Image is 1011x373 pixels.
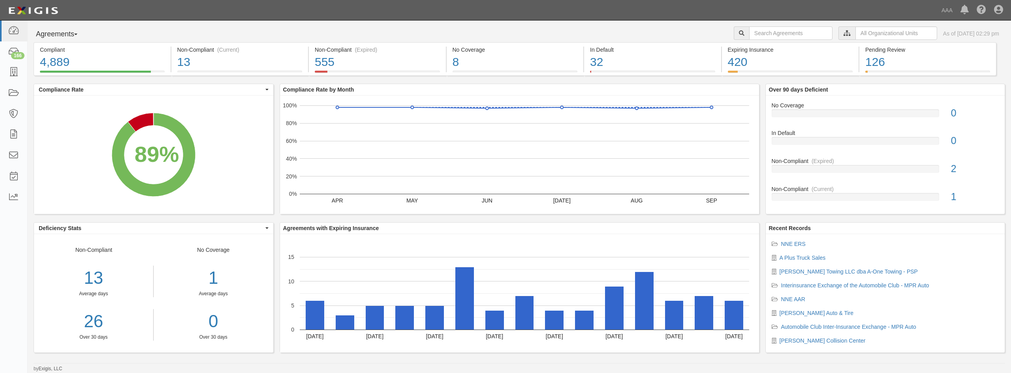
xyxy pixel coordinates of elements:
[355,46,377,54] div: (Expired)
[6,4,60,18] img: logo-5460c22ac91f19d4615b14bd174203de0afe785f0fc80cf4dbbc73dc1793850b.png
[34,309,153,334] a: 26
[938,2,957,18] a: AAA
[34,334,153,341] div: Over 30 days
[780,337,866,344] a: [PERSON_NAME] Collision Center
[769,86,828,93] b: Over 90 days Deficient
[977,6,986,15] i: Help Center - Complianz
[865,54,990,71] div: 126
[766,101,1005,109] div: No Coverage
[291,326,294,333] text: 0
[590,46,715,54] div: In Default
[40,54,165,71] div: 4,889
[631,197,643,204] text: AUG
[34,71,171,77] a: Compliant4,889
[34,223,273,234] button: Deficiency Stats
[34,96,273,214] svg: A chart.
[286,156,297,162] text: 40%
[781,296,805,302] a: NNE AAR
[453,46,578,54] div: No Coverage
[286,138,297,144] text: 60%
[286,173,297,179] text: 20%
[171,71,308,77] a: Non-Compliant(Current)13
[283,225,379,231] b: Agreements with Expiring Insurance
[286,120,297,126] text: 80%
[280,96,759,214] svg: A chart.
[11,52,24,59] div: 166
[769,225,811,231] b: Recent Records
[289,191,297,197] text: 0%
[160,266,267,291] div: 1
[553,197,570,204] text: [DATE]
[766,129,1005,137] div: In Default
[766,185,1005,193] div: Non-Compliant
[545,333,563,339] text: [DATE]
[812,157,834,165] div: (Expired)
[780,310,854,316] a: [PERSON_NAME] Auto & Tire
[945,162,1005,176] div: 2
[283,102,297,109] text: 100%
[772,185,999,207] a: Non-Compliant(Current)1
[780,268,918,275] a: [PERSON_NAME] Towing LLC dba A-One Towing - PSP
[406,197,418,204] text: MAY
[812,185,834,193] div: (Current)
[154,246,273,341] div: No Coverage
[177,54,303,71] div: 13
[766,157,1005,165] div: Non-Compliant
[160,334,267,341] div: Over 30 days
[34,246,154,341] div: Non-Compliant
[665,333,682,339] text: [DATE]
[39,86,263,94] span: Compliance Rate
[283,86,354,93] b: Compliance Rate by Month
[945,106,1005,120] div: 0
[426,333,443,339] text: [DATE]
[772,101,999,129] a: No Coverage0
[780,255,826,261] a: A Plus Truck Sales
[855,26,937,40] input: All Organizational Units
[590,54,715,71] div: 32
[728,54,853,71] div: 420
[315,54,440,71] div: 555
[859,71,996,77] a: Pending Review126
[315,46,440,54] div: Non-Compliant (Expired)
[160,309,267,334] a: 0
[725,333,742,339] text: [DATE]
[34,26,93,42] button: Agreements
[781,241,806,247] a: NNE ERS
[481,197,492,204] text: JUN
[728,46,853,54] div: Expiring Insurance
[288,278,294,284] text: 10
[772,157,999,185] a: Non-Compliant(Expired)2
[217,46,239,54] div: (Current)
[945,190,1005,204] div: 1
[40,46,165,54] div: Compliant
[453,54,578,71] div: 8
[309,71,446,77] a: Non-Compliant(Expired)555
[306,333,323,339] text: [DATE]
[39,224,263,232] span: Deficiency Stats
[135,138,179,170] div: 89%
[584,71,721,77] a: In Default32
[34,266,153,291] div: 13
[291,302,294,309] text: 5
[605,333,623,339] text: [DATE]
[34,84,273,95] button: Compliance Rate
[34,291,153,297] div: Average days
[486,333,503,339] text: [DATE]
[39,366,62,371] a: Exigis, LLC
[366,333,383,339] text: [DATE]
[781,282,929,289] a: Interinsurance Exchange of the Automobile Club - MPR Auto
[331,197,343,204] text: APR
[280,234,759,352] div: A chart.
[706,197,717,204] text: SEP
[781,324,916,330] a: Automobile Club Inter-Insurance Exchange - MPR Auto
[160,291,267,297] div: Average days
[447,71,584,77] a: No Coverage8
[772,129,999,157] a: In Default0
[722,71,859,77] a: Expiring Insurance420
[34,366,62,372] small: by
[288,254,294,260] text: 15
